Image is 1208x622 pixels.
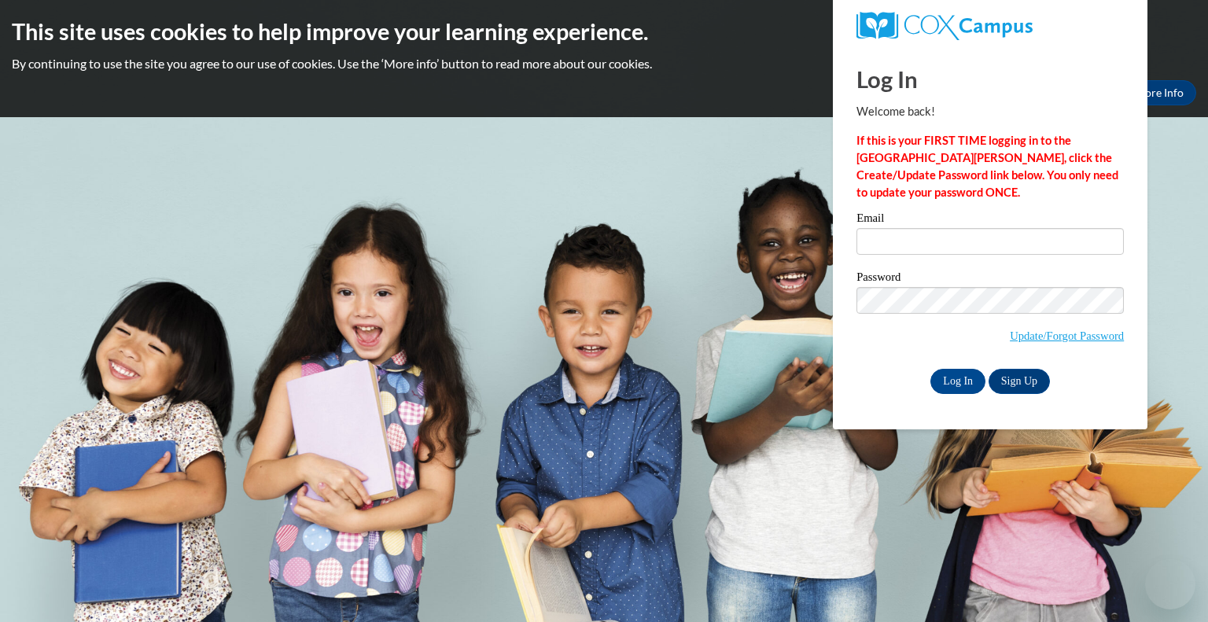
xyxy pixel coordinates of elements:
[856,134,1118,199] strong: If this is your FIRST TIME logging in to the [GEOGRAPHIC_DATA][PERSON_NAME], click the Create/Upd...
[856,12,1033,40] img: COX Campus
[856,12,1124,40] a: COX Campus
[1122,80,1196,105] a: More Info
[856,103,1124,120] p: Welcome back!
[989,369,1050,394] a: Sign Up
[12,16,1196,47] h2: This site uses cookies to help improve your learning experience.
[930,369,985,394] input: Log In
[1145,559,1195,609] iframe: Button to launch messaging window
[12,55,1196,72] p: By continuing to use the site you agree to our use of cookies. Use the ‘More info’ button to read...
[856,271,1124,287] label: Password
[1010,329,1124,342] a: Update/Forgot Password
[856,212,1124,228] label: Email
[856,63,1124,95] h1: Log In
